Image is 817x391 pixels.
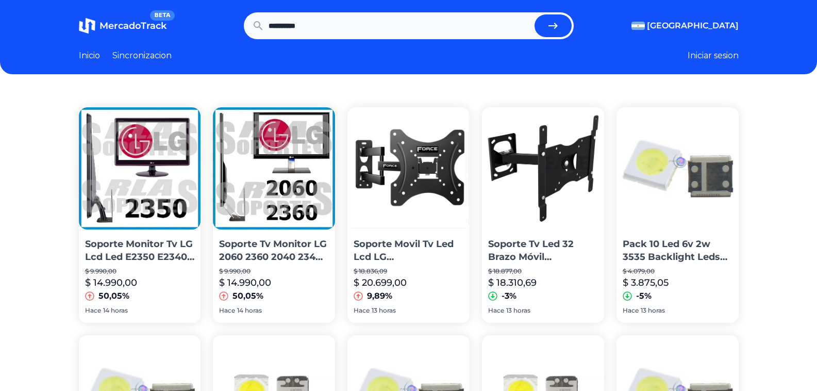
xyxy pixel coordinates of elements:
img: Soporte Monitor Tv LG Lcd Led E2350 E2340 Sin Orificios Vesa [79,107,201,230]
p: Pack 10 Led 6v 2w 3535 Backlight Leds Tv LG Anodo Grueso [623,238,732,264]
p: $ 9.990,00 [219,267,329,275]
a: Pack 10 Led 6v 2w 3535 Backlight Leds Tv LG Anodo GruesoPack 10 Led 6v 2w 3535 Backlight Leds Tv ... [616,107,739,323]
p: $ 14.990,00 [85,275,137,290]
a: Soporte Tv Monitor LG 2060 2360 2040 2340 2350 Sin OrificiosSoporte Tv Monitor LG 2060 2360 2040 ... [213,107,335,323]
p: Soporte Tv Monitor LG 2060 2360 2040 2340 2350 Sin Orificios [219,238,329,264]
a: MercadoTrackBETA [79,18,166,34]
span: Hace [488,306,504,315]
p: $ 14.990,00 [219,275,271,290]
a: Inicio [79,50,100,62]
span: 13 horas [372,306,396,315]
span: 14 horas [103,306,128,315]
img: Argentina [631,22,645,30]
button: [GEOGRAPHIC_DATA] [631,20,739,32]
img: Soporte Tv Led 32 Brazo Móvil 10 18 20 22 24 Lcd Smart Noblex Philips Sony Samsung LG Hisense Rca... [482,107,604,230]
p: 50,05% [232,290,263,302]
p: $ 9.990,00 [85,267,195,275]
p: Soporte Monitor Tv LG Lcd Led E2350 E2340 Sin Orificios Vesa [85,238,195,264]
a: Soporte Tv Led 32 Brazo Móvil 10 18 20 22 24 Lcd Smart Noblex Philips Sony Samsung LG Hisense Rca... [482,107,604,323]
a: Sincronizacion [112,50,172,62]
p: 9,89% [367,290,392,302]
p: $ 18.877,00 [488,267,598,275]
span: [GEOGRAPHIC_DATA] [647,20,739,32]
p: Soporte Tv Led 32 Brazo Móvil [PHONE_NUMBER] Lcd Smart Noblex Philips Sony Samsung LG Hisense Rca... [488,238,598,264]
p: 50,05% [98,290,129,302]
p: Soporte Movil Tv Led Lcd LG [PHONE_NUMBER] Mi42 Vesa 200x200 [354,238,463,264]
img: Soporte Movil Tv Led Lcd LG 24 32 40 42 Mi42 Vesa 200x200 [347,107,470,230]
img: MercadoTrack [79,18,95,34]
span: 14 horas [237,306,262,315]
button: Iniciar sesion [688,50,739,62]
p: -3% [502,290,516,302]
a: Soporte Monitor Tv LG Lcd Led E2350 E2340 Sin Orificios VesaSoporte Monitor Tv LG Lcd Led E2350 E... [79,107,201,323]
p: $ 18.310,69 [488,275,537,290]
span: Hace [354,306,370,315]
p: $ 3.875,05 [623,275,669,290]
span: MercadoTrack [99,20,166,31]
span: Hace [85,306,101,315]
img: Pack 10 Led 6v 2w 3535 Backlight Leds Tv LG Anodo Grueso [616,107,739,230]
a: Soporte Movil Tv Led Lcd LG 24 32 40 42 Mi42 Vesa 200x200Soporte Movil Tv Led Lcd LG [PHONE_NUMBE... [347,107,470,323]
span: BETA [150,10,174,21]
p: $ 4.079,00 [623,267,732,275]
p: -5% [636,290,652,302]
span: Hace [623,306,639,315]
span: 13 horas [506,306,530,315]
span: Hace [219,306,235,315]
p: $ 20.699,00 [354,275,407,290]
p: $ 18.836,09 [354,267,463,275]
span: 13 horas [641,306,665,315]
img: Soporte Tv Monitor LG 2060 2360 2040 2340 2350 Sin Orificios [213,107,335,230]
